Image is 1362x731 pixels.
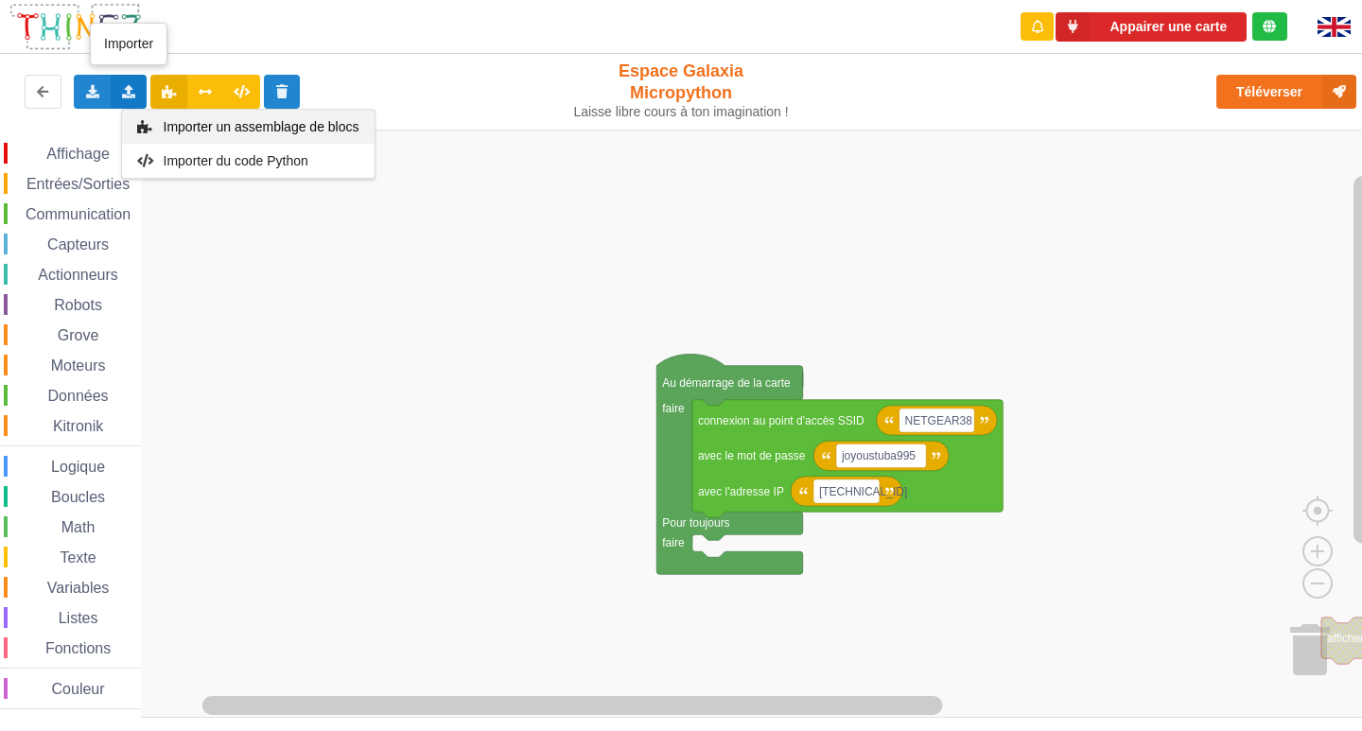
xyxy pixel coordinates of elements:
[1318,17,1351,37] img: gb.png
[56,610,101,626] span: Listes
[44,146,112,162] span: Affichage
[819,485,907,498] text: [TECHNICAL_ID]
[23,206,133,222] span: Communication
[163,153,307,168] span: Importer du code Python
[566,61,797,120] div: Espace Galaxia Micropython
[122,144,375,178] div: Importer un fichier Python
[51,297,105,313] span: Robots
[48,459,108,475] span: Logique
[1252,12,1287,41] div: Tu es connecté au serveur de création de Thingz
[9,2,150,52] img: thingz_logo.png
[841,449,916,462] text: joyoustuba995
[1216,75,1356,109] button: Téléverser
[55,327,102,343] span: Grove
[566,104,797,120] div: Laisse libre cours à ton imagination !
[48,357,109,374] span: Moteurs
[662,376,791,390] text: Au démarrage de la carte
[43,640,113,656] span: Fonctions
[45,388,112,404] span: Données
[59,519,98,535] span: Math
[24,176,132,192] span: Entrées/Sorties
[163,119,358,134] span: Importer un assemblage de blocs
[662,402,685,415] text: faire
[1056,12,1247,42] button: Appairer une carte
[662,536,685,549] text: faire
[48,489,108,505] span: Boucles
[122,110,375,144] div: Importer un assemblage de blocs en utilisant un fichier au format .blockly
[905,414,973,427] text: NETGEAR38
[662,516,729,530] text: Pour toujours
[57,549,98,566] span: Texte
[698,485,784,498] text: avec l'adresse IP
[44,236,112,252] span: Capteurs
[698,414,864,427] text: connexion au point d'accès SSID
[44,580,113,596] span: Variables
[50,418,106,434] span: Kitronik
[35,267,121,283] span: Actionneurs
[49,681,108,697] span: Couleur
[698,449,806,462] text: avec le mot de passe
[90,23,167,65] div: Importer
